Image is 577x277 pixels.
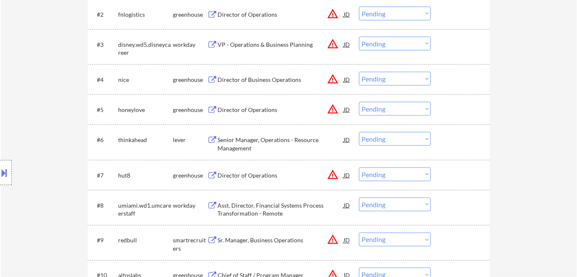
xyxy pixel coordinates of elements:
div: JD [343,168,351,183]
button: warning_amber [327,103,339,115]
button: warning_amber [327,169,339,180]
div: workday [173,41,207,49]
div: greenhouse [173,106,207,114]
div: JD [343,102,351,117]
div: lever [173,136,207,144]
div: VP - Operations & Business Planning [218,41,344,49]
div: JD [343,37,351,52]
div: greenhouse [173,171,207,180]
div: Director of Operations [218,106,344,114]
div: Sr. Manager, Business Operations [218,236,344,245]
div: JD [343,198,351,213]
div: JD [343,7,351,22]
div: #3 [97,41,111,49]
div: Director of Operations [218,171,344,180]
div: JD [343,233,351,248]
div: Asst. Director, Financial Systems Process Transformation - Remote [218,201,344,218]
div: fnlogistics [118,10,173,19]
button: warning_amber [327,8,339,20]
div: smartrecruiters [173,236,207,253]
div: Director of Operations [218,10,344,19]
div: Senior Manager, Operations - Resource Management [218,136,344,152]
div: workday [173,201,207,210]
div: JD [343,72,351,87]
button: warning_amber [327,234,339,246]
div: greenhouse [173,76,207,84]
div: JD [343,132,351,147]
div: greenhouse [173,10,207,19]
button: warning_amber [327,73,339,85]
div: disney.wd5.disneycareer [118,41,173,57]
div: Director of Business Operations [218,76,344,84]
button: warning_amber [327,38,339,50]
div: #2 [97,10,111,19]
